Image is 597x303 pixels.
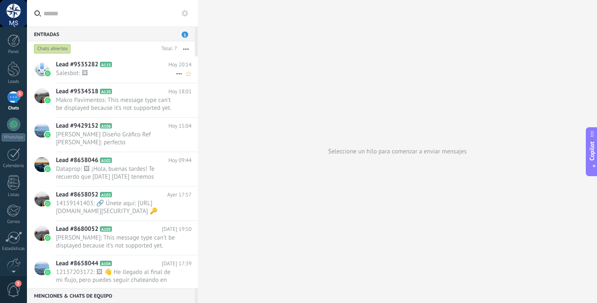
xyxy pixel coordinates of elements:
span: 14159141403: 🔗 Únete aquí: [URL][DOMAIN_NAME][SECURITY_DATA] 🔑 Contraseña de la reu... [56,199,176,215]
span: Lead #8658046 [56,156,98,165]
span: A105 [100,226,112,232]
img: waba.svg [45,269,51,275]
a: Lead #9429152 A106 Hoy 15:04 [PERSON_NAME] Diseño Gráfico Ref [PERSON_NAME]: perfecto [27,118,198,152]
span: Hoy 18:01 [168,87,192,96]
span: A103 [100,192,112,197]
img: waba.svg [45,70,51,76]
span: A104 [100,261,112,266]
img: waba.svg [45,97,51,103]
span: A102 [100,158,112,163]
div: Correo [2,219,26,225]
div: Panel [2,49,26,55]
span: [PERSON_NAME] Diseño Gráfico Ref [PERSON_NAME]: perfecto [56,131,176,146]
div: Listas [2,192,26,198]
span: 1 [182,32,188,38]
img: waba.svg [45,235,51,241]
div: WhatsApp [2,133,25,141]
span: Hoy 15:04 [168,122,192,130]
span: Hoy 20:14 [168,61,192,69]
span: A120 [100,89,112,94]
span: 12137203172: 🖼 👋 He llegado al final de mi flujo, pero puedes seguir chateando en esta conversaci... [56,268,176,284]
span: Lead #9535282 [56,61,98,69]
div: Chats [2,106,26,111]
button: Más [177,41,195,56]
a: Lead #8658052 A103 Ayer 17:57 14159141403: 🔗 Únete aquí: [URL][DOMAIN_NAME][SECURITY_DATA] 🔑 Cont... [27,187,198,221]
span: Ayer 17:57 [167,191,192,199]
span: [DATE] 19:50 [162,225,192,233]
span: Dataprop: 🖼 ¡Hola, buenas tardes! Te recuerdo que [DATE] [DATE] tenemos capacitación 😊 📅 Fecha: [... [56,165,176,181]
span: 3 [15,280,22,287]
span: Lead #8680052 [56,225,98,233]
div: Menciones & Chats de equipo [27,288,195,303]
a: Lead #8680052 A105 [DATE] 19:50 [PERSON_NAME]: This message type can’t be displayed because it’s ... [27,221,198,255]
span: [PERSON_NAME]: This message type can’t be displayed because it’s not supported yet. [56,234,176,250]
img: waba.svg [45,166,51,172]
div: Entradas [27,27,195,41]
span: Salesbot: 🖼 [56,69,176,77]
a: Lead #8658044 A104 [DATE] 17:39 12137203172: 🖼 👋 He llegado al final de mi flujo, pero puedes seg... [27,255,198,289]
span: A106 [100,123,112,128]
div: Calendario [2,163,26,169]
span: Lead #9534518 [56,87,98,96]
img: waba.svg [45,201,51,206]
a: Lead #9534518 A120 Hoy 18:01 Makro Pavimentos: This message type can’t be displayed because it’s ... [27,83,198,117]
span: Copilot [588,141,596,160]
span: Makro Pavimentos: This message type can’t be displayed because it’s not supported yet. [56,96,176,112]
a: Lead #9535282 A115 Hoy 20:14 Salesbot: 🖼 [27,56,198,83]
span: Lead #8658052 [56,191,98,199]
span: Lead #9429152 [56,122,98,130]
span: A115 [100,62,112,67]
span: Hoy 09:44 [168,156,192,165]
img: waba.svg [45,132,51,138]
div: Total: 7 [158,45,177,53]
a: Lead #8658046 A102 Hoy 09:44 Dataprop: 🖼 ¡Hola, buenas tardes! Te recuerdo que [DATE] [DATE] tene... [27,152,198,186]
span: Lead #8658044 [56,259,98,268]
div: Chats abiertos [34,44,71,54]
div: Estadísticas [2,246,26,252]
span: [DATE] 17:39 [162,259,192,268]
div: Leads [2,79,26,85]
span: 1 [17,90,23,97]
